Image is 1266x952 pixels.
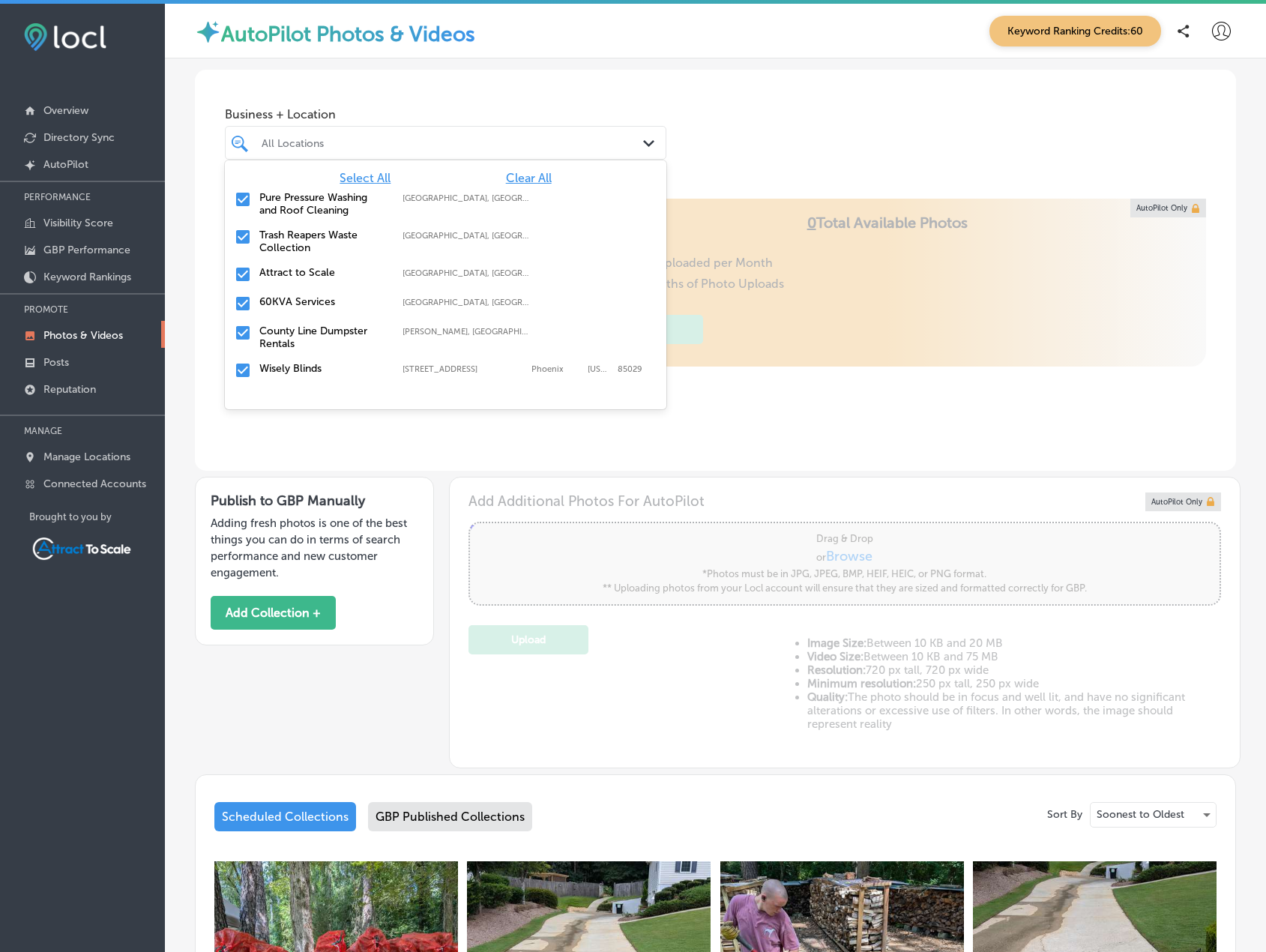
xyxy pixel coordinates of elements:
[259,295,388,308] label: 60KVA Services
[43,217,113,229] p: Visibility Score
[588,364,610,374] label: Arizona
[403,193,531,203] label: Cobb County, GA, USA | Cherokee County, GA, USA | Paulding County, GA, USA
[1047,808,1082,821] p: Sort By
[43,244,130,256] p: GBP Performance
[403,364,524,374] label: 2432 West Peoria Avenue building 7 suite 1079
[43,104,88,117] p: Overview
[211,596,336,630] button: Add Collection +
[43,356,69,369] p: Posts
[221,22,475,46] label: AutoPilot Photos & Videos
[43,477,146,490] p: Connected Accounts
[506,171,552,185] span: Clear All
[259,362,388,375] label: Wisely Blinds
[43,271,131,283] p: Keyword Rankings
[43,383,96,396] p: Reputation
[531,364,580,374] label: Phoenix
[214,802,356,831] div: Scheduled Collections
[29,511,165,522] p: Brought to you by
[211,492,418,509] h3: Publish to GBP Manually
[618,364,642,374] label: 85029
[403,327,531,337] label: Hiram, GA, USA | Dallas, GA, USA | Acworth, GA, USA | Kennesaw, GA, USA | Cobb County, GA, USA | ...
[1091,803,1216,827] div: Soonest to Oldest
[225,107,666,121] span: Business + Location
[29,534,134,563] img: Attract To Scale
[43,131,115,144] p: Directory Sync
[368,802,532,831] div: GBP Published Collections
[195,19,221,45] img: autopilot-icon
[43,158,88,171] p: AutoPilot
[262,136,645,149] div: All Locations
[340,171,391,185] span: Select All
[1097,807,1184,822] p: Soonest to Oldest
[989,16,1161,46] span: Keyword Ranking Credits: 60
[259,266,388,279] label: Attract to Scale
[403,231,531,241] label: Dallas, GA, USA | Acworth, GA, USA | Kennesaw, GA, USA | Hiram, GA 30141, USA | Dallas, GA 30157,...
[43,451,130,463] p: Manage Locations
[43,329,123,342] p: Photos & Videos
[403,298,531,307] label: Houston, TX, USA | Tomball, TX, USA | Magnolia, TX, USA | Cypress, Houston, TX, USA
[259,229,388,254] label: Trash Reapers Waste Collection
[259,325,388,350] label: County Line Dumpster Rentals
[403,268,531,278] label: Cobb County, GA, USA | Hall County, GA, USA | Henry County, GA, USA | Barrow County, GA, USA | Ba...
[259,191,388,217] label: Pure Pressure Washing and Roof Cleaning
[24,23,106,51] img: fda3e92497d09a02dc62c9cd864e3231.png
[211,515,418,581] p: Adding fresh photos is one of the best things you can do in terms of search performance and new c...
